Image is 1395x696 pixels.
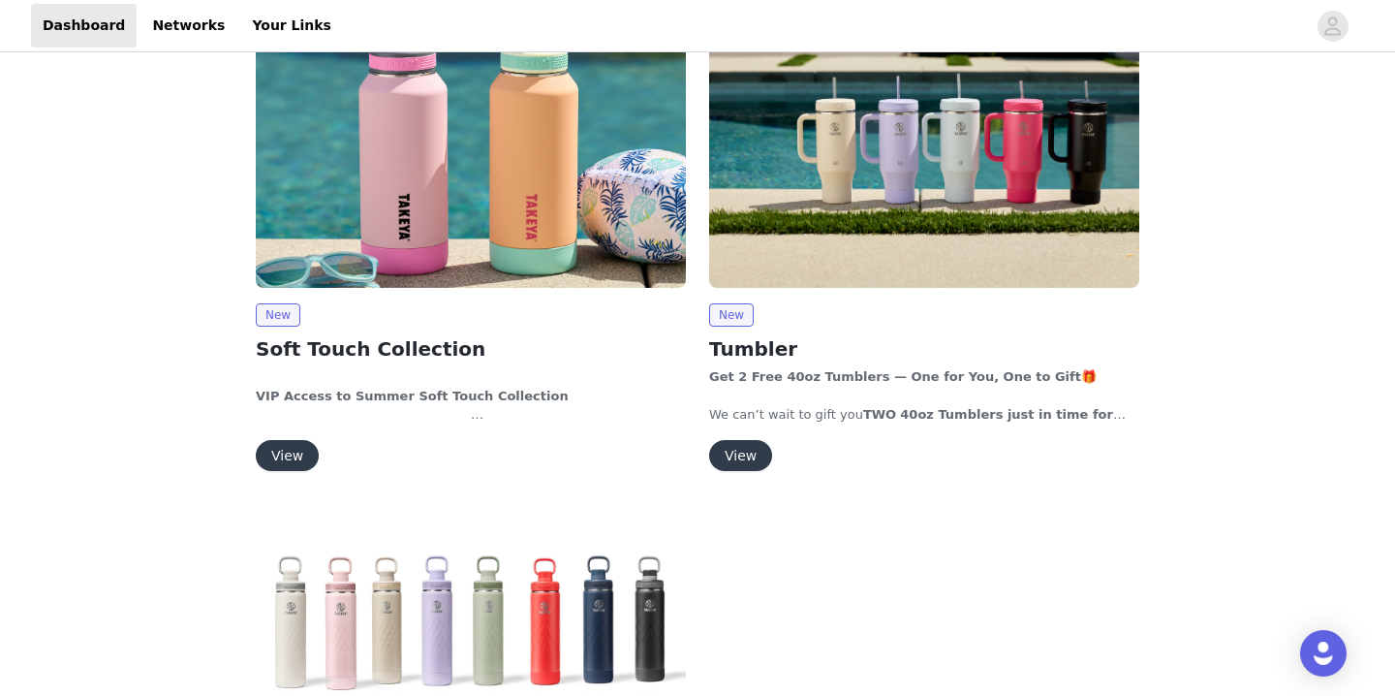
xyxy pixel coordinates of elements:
span: New [256,303,300,327]
div: Open Intercom Messenger [1300,630,1347,677]
a: Dashboard [31,4,137,47]
strong: 40oz Tumblers just in time for summer to celebrate [709,407,1126,441]
a: View [256,449,319,463]
strong: VIP Access to Summer Soft Touch Collection [256,389,569,403]
p: We can’t wait to gift you our summer promo running on our site. Yes, you get TWO tumblers — one t... [709,405,1139,425]
a: Networks [140,4,236,47]
a: Your Links [240,4,343,47]
button: View [256,440,319,471]
button: View [709,440,772,471]
h2: Tumbler [709,334,1139,364]
h2: Soft Touch Collection [256,334,686,364]
a: View [709,449,772,463]
span: 🎁 [1081,369,1097,384]
strong: Get 2 Free 40oz Tumblers — One for You, One to Gift [709,369,1081,384]
span: New [709,303,754,327]
div: avatar [1323,11,1342,42]
strong: TWO [863,407,896,422]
